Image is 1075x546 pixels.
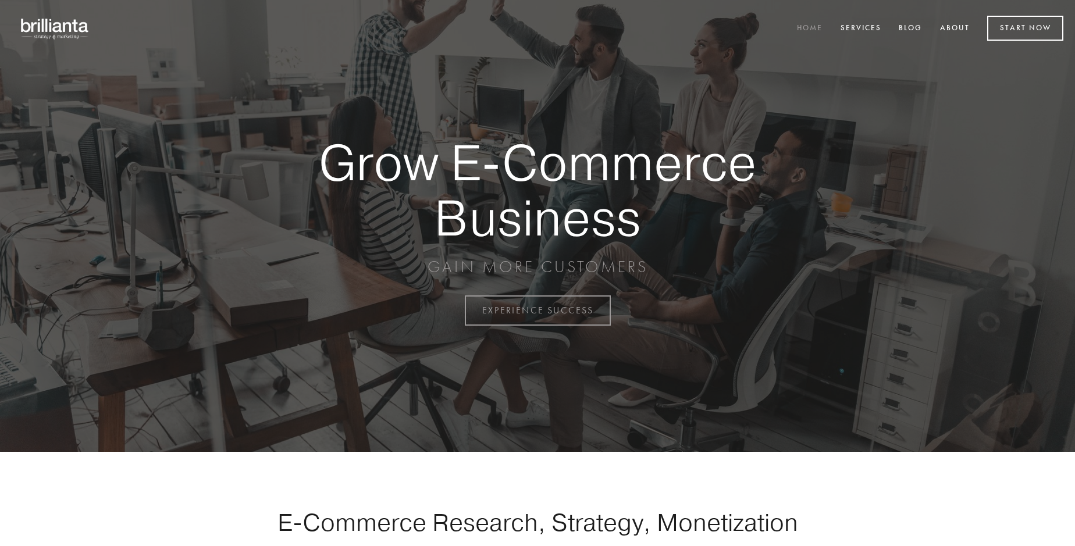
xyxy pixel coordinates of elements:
h1: E-Commerce Research, Strategy, Monetization [241,508,834,537]
a: About [932,19,977,38]
a: Services [833,19,889,38]
a: EXPERIENCE SUCCESS [465,295,611,326]
a: Blog [891,19,930,38]
strong: Grow E-Commerce Business [278,135,797,245]
p: GAIN MORE CUSTOMERS [278,256,797,277]
a: Home [789,19,830,38]
a: Start Now [987,16,1063,41]
img: brillianta - research, strategy, marketing [12,12,99,45]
